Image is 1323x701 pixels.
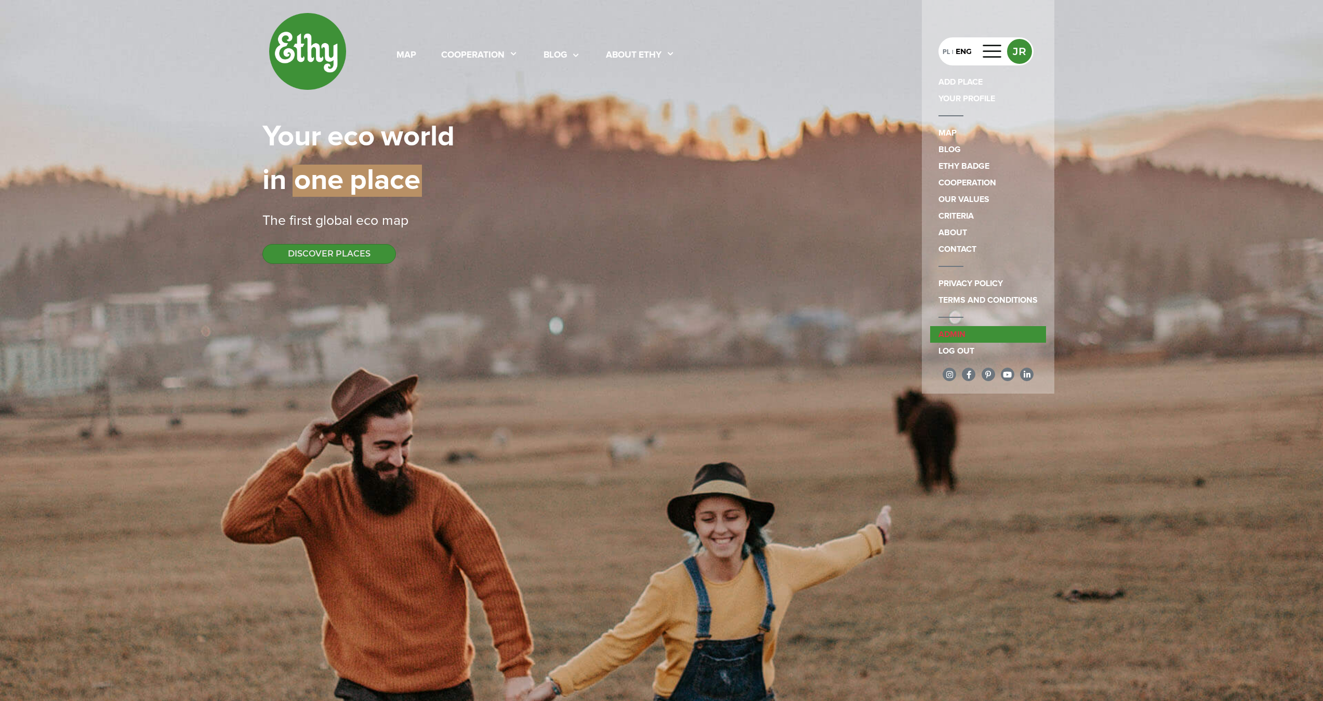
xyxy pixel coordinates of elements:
img: ethy-logo [269,12,347,90]
span: | [375,123,381,152]
span: world [381,123,455,152]
div: map [396,49,416,62]
a: cooperation [930,174,1046,191]
a: Our values [930,191,1046,208]
a: contact [930,241,1046,258]
a: About [930,224,1046,241]
span: | [343,165,350,197]
div: ENG [956,46,972,57]
div: PL [943,46,950,57]
span: in [262,166,286,195]
span: one [293,165,343,197]
a: blog [930,141,1046,158]
span: Your [262,123,321,152]
span: | [321,123,327,152]
a: Log out [930,343,1046,359]
span: place [350,165,422,197]
span: eco [327,123,375,152]
a: Ethy badge [930,158,1046,174]
div: cooperation [441,49,505,62]
div: The first global eco map [262,211,1061,232]
span: | [286,166,293,195]
a: Terms and conditions [930,292,1046,308]
a: ADD PLACE [930,74,1046,90]
a: YOUR PROFILE [930,90,1046,107]
div: About ethy [606,49,661,62]
a: Privacy policy [930,275,1046,292]
a: map [930,125,1046,141]
a: criteria [930,208,1046,224]
div: | [950,48,956,57]
button: DISCOVER PLACES [262,244,396,264]
button: JR [1007,39,1032,64]
a: admin [930,326,1046,343]
div: blog [544,49,567,62]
